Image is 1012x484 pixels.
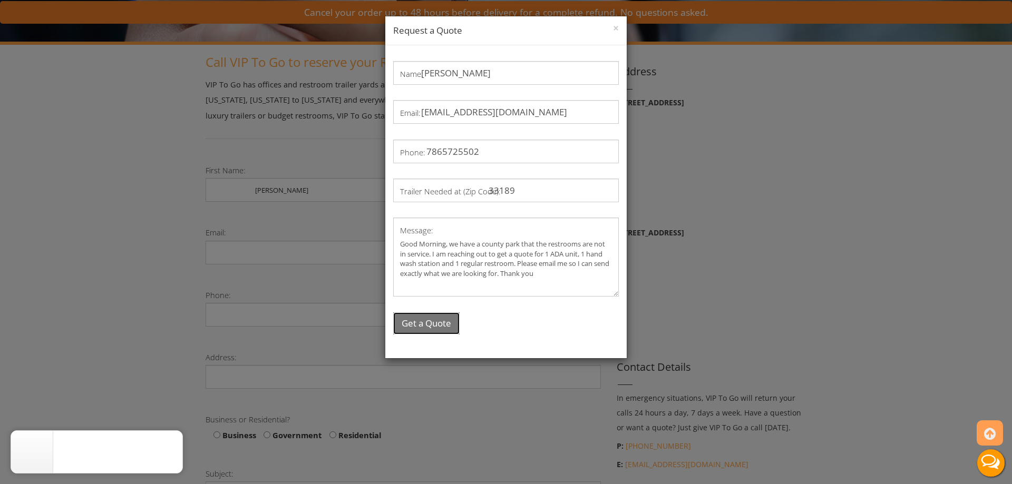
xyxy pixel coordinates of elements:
label: Email: [400,105,421,121]
label: Trailer Needed at (Zip Code): [400,184,501,199]
label: Phone: [400,145,425,160]
label: Message: [400,223,433,238]
form: Contact form [385,45,627,358]
button: Get a Quote [393,312,460,335]
button: Live Chat [970,442,1012,484]
button: × [613,23,619,34]
label: Name: [400,66,423,82]
h4: Request a Quote [393,24,619,37]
